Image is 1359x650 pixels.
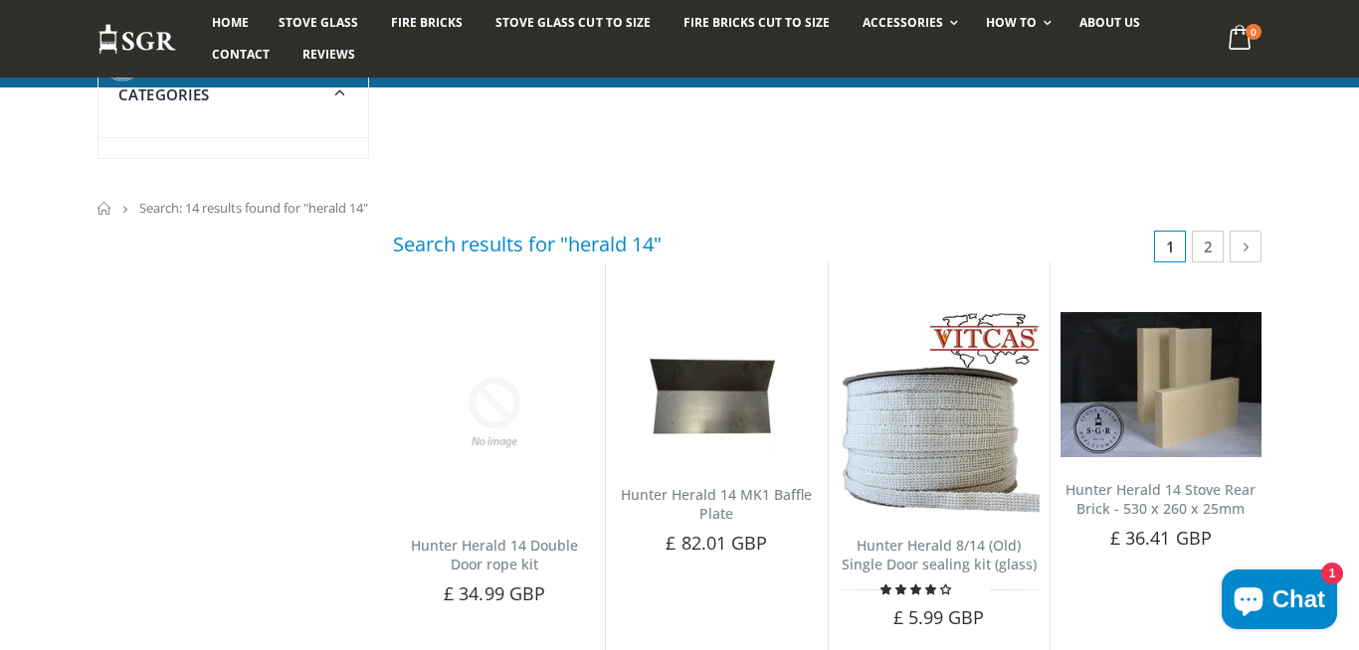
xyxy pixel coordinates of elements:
[264,7,373,39] a: Stove Glass
[621,485,812,523] a: Hunter Herald 14 MK1 Baffle Plate
[848,7,968,39] a: Accessories
[1216,569,1343,634] inbox-online-store-chat: Shopify online store chat
[444,581,545,605] span: £ 34.99 GBP
[1110,526,1212,550] span: £ 36.41 GBP
[118,84,210,104] span: Categories
[391,14,463,31] span: Fire Bricks
[97,202,112,215] a: Home
[683,14,830,31] span: Fire Bricks Cut To Size
[1246,24,1262,40] span: 0
[971,7,1062,39] a: How To
[1066,480,1256,518] a: Hunter Herald 14 Stove Rear Brick - 530 x 260 x 25mm
[986,14,1037,31] span: How To
[1192,231,1224,262] a: 2
[481,7,665,39] a: Stove Glass Cut To Size
[97,23,177,56] img: Stove Glass Replacement
[302,46,355,63] span: Reviews
[1061,312,1262,457] img: Hunter Herald 14 Stove Rear Brick
[411,536,578,573] a: Hunter Herald 14 Double Door rope kit
[880,581,954,596] span: 4.00 stars
[376,7,478,39] a: Fire Bricks
[893,605,985,629] span: £ 5.99 GBP
[839,312,1040,513] img: Vitcas stove glass bedding in tape
[669,7,845,39] a: Fire Bricks Cut To Size
[197,7,264,39] a: Home
[139,199,368,217] span: Search: 14 results found for "herald 14"
[863,14,943,31] span: Accessories
[666,531,767,555] span: £ 82.01 GBP
[279,14,358,31] span: Stove Glass
[842,536,1037,573] a: Hunter Herald 8/14 (Old) Single Door sealing kit (glass)
[495,14,650,31] span: Stove Glass Cut To Size
[212,46,270,63] span: Contact
[212,14,249,31] span: Home
[1065,7,1155,39] a: About us
[616,312,817,462] img: Hunter Herald 14 MK1 Baffle Plate
[1221,20,1262,59] a: 0
[288,39,370,71] a: Reviews
[197,39,285,71] a: Contact
[1079,14,1140,31] span: About us
[393,231,662,257] h3: Search results for "herald 14"
[1154,231,1186,262] span: 1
